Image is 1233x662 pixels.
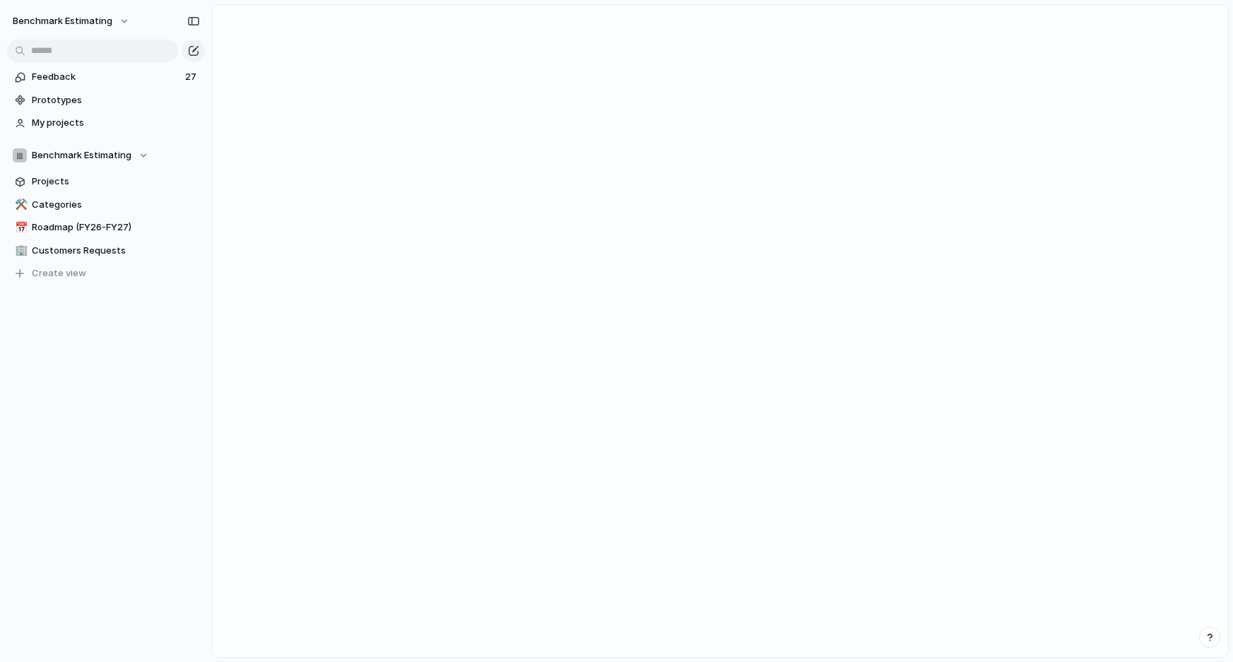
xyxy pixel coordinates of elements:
span: Roadmap (FY26-FY27) [32,220,200,235]
button: 🏢 [13,244,27,258]
a: 📅Roadmap (FY26-FY27) [7,217,205,238]
span: Benchmark Estimating [13,14,112,28]
div: 🏢 [15,242,25,259]
a: ⚒️Categories [7,194,205,215]
a: 🏢Customers Requests [7,240,205,261]
span: Feedback [32,70,181,84]
span: 27 [185,70,199,84]
span: Prototypes [32,93,200,107]
div: 📅 [15,220,25,236]
button: Benchmark Estimating [6,10,137,32]
button: 📅 [13,220,27,235]
span: Categories [32,198,200,212]
div: ⚒️ [15,196,25,213]
button: ⚒️ [13,198,27,212]
span: My projects [32,116,200,130]
button: Create view [7,263,205,284]
span: Projects [32,175,200,189]
a: Prototypes [7,90,205,111]
a: Feedback27 [7,66,205,88]
a: Projects [7,171,205,192]
span: Customers Requests [32,244,200,258]
button: Benchmark Estimating [7,145,205,166]
span: Create view [32,266,86,280]
span: Benchmark Estimating [32,148,131,162]
a: My projects [7,112,205,134]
